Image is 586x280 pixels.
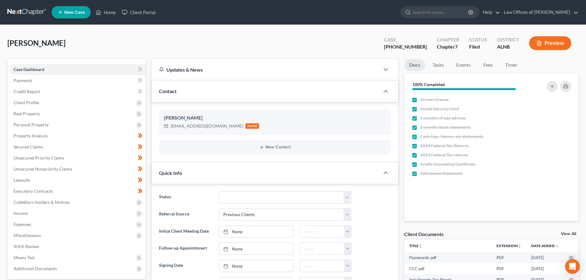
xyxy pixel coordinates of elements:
div: home [245,123,259,129]
a: Timer [500,59,522,71]
label: Status [156,191,215,203]
span: Means Test [14,255,35,260]
a: None [219,226,293,238]
span: Property Analysis [14,133,48,138]
a: Credit Report [9,86,146,97]
td: [DATE] [526,263,564,274]
span: 7 [455,44,458,49]
a: Law Offices of [PERSON_NAME] [501,7,578,18]
span: New Case [64,10,85,15]
span: Lawsuits [14,177,30,183]
a: Fees [478,59,498,71]
a: Docs [404,59,425,71]
a: Unsecured Priority Claims [9,152,146,164]
a: View All [561,232,576,236]
span: Contact [159,88,177,94]
span: Drivers license [420,97,448,103]
div: [PERSON_NAME] [164,114,386,122]
span: Income [14,211,28,216]
input: -- : -- [300,243,344,254]
span: Social Security Card [420,106,459,112]
div: Status [469,36,487,43]
span: Retirement Statement [420,170,462,176]
a: Tasks [428,59,449,71]
span: Secured Claims [14,144,43,149]
span: Client Profile [14,100,39,105]
input: -- : -- [300,260,344,272]
a: Case Dashboard [9,64,146,75]
label: Signing Date [156,260,215,272]
span: Unsecured Priority Claims [14,155,64,160]
a: Lawsuits [9,175,146,186]
i: unfold_more [518,244,521,248]
i: expand_more [555,244,559,248]
label: Referral Source [156,208,215,221]
span: Credit Counseling Certificate [420,161,475,167]
div: Open Intercom Messenger [565,259,580,274]
input: Search by name... [413,6,469,18]
a: Home [93,7,119,18]
strong: 100% Completed [412,82,445,87]
a: Extensionunfold_more [496,243,521,248]
span: Additional Documents [14,266,57,271]
i: unfold_more [419,244,422,248]
span: Executory Contracts [14,188,53,194]
td: Payrecords-pdf [404,252,492,263]
span: 2023 Federal Tax returns [420,152,468,158]
span: Quick Info [159,170,182,176]
div: ALNB [497,43,519,50]
span: Cash App, Venmo, etc statements [420,133,483,140]
span: SOFA Review [14,244,39,249]
a: Events [451,59,476,71]
td: CCC-pdf [404,263,492,274]
span: Miscellaneous [14,233,41,238]
td: PDF [492,252,526,263]
span: Credit Report [14,89,40,94]
a: Client Portal [119,7,159,18]
span: Case Dashboard [14,67,44,72]
div: Filed [469,43,487,50]
div: Case [384,36,427,43]
div: Chapter [437,36,459,43]
a: Secured Claims [9,141,146,152]
span: 2 months Bank statements [420,124,471,130]
a: Date Added expand_more [531,243,559,248]
input: -- : -- [300,226,344,238]
a: SOFA Review [9,241,146,252]
a: None [219,260,293,272]
span: Real Property [14,111,40,116]
a: Executory Contracts [9,186,146,197]
span: [PERSON_NAME] [7,38,66,47]
a: Payments [9,75,146,86]
div: Chapter [437,43,459,50]
span: 6 months of pay advices [420,115,466,121]
span: Codebtors Insiders & Notices [14,199,70,205]
div: [EMAIL_ADDRESS][DOMAIN_NAME] [171,123,243,129]
a: Help [480,7,500,18]
span: 2024 Federal Tax Returns [420,143,469,149]
a: None [219,243,293,254]
div: [PHONE_NUMBER] [384,43,427,50]
span: Unsecured Nonpriority Claims [14,166,72,172]
div: Updates & News [159,66,372,73]
td: PDF [492,263,526,274]
label: Follow-up Appointmnert [156,243,215,255]
button: New Contact [164,145,386,150]
span: Expenses [14,222,31,227]
a: Property Analysis [9,130,146,141]
span: Personal Property [14,122,49,127]
a: Unsecured Nonpriority Claims [9,164,146,175]
div: District [497,36,519,43]
button: Preview [529,36,571,50]
div: Client Documents [404,231,444,237]
span: Payments [14,78,32,83]
label: Initial Client Meeting Date [156,226,215,238]
a: Titleunfold_more [409,243,422,248]
td: [DATE] [526,252,564,263]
